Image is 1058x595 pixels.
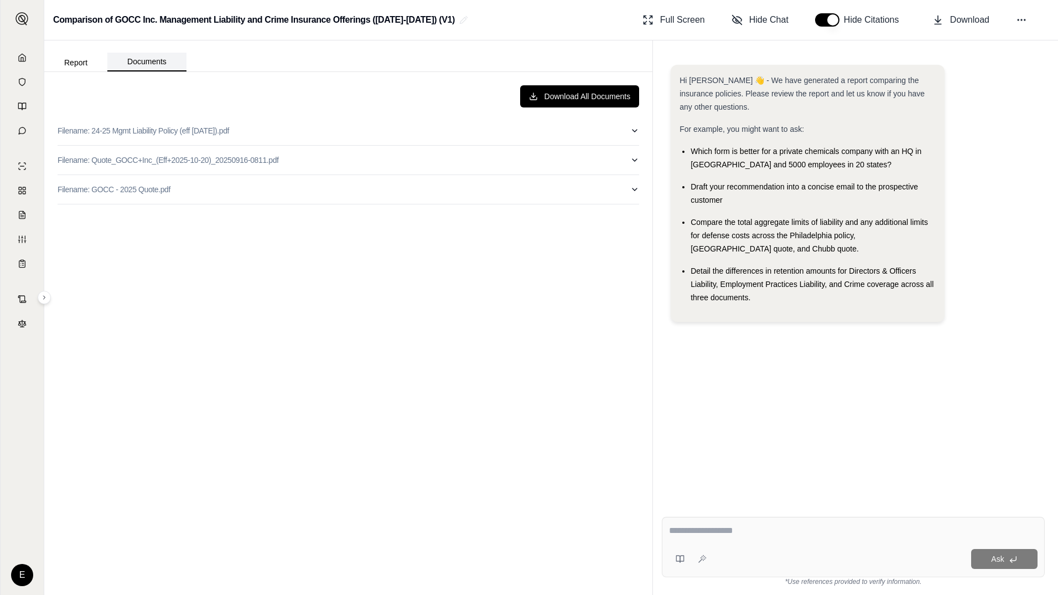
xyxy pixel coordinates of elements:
a: Policy Comparisons [7,179,37,202]
div: *Use references provided to verify information. [662,577,1045,586]
p: Filename: GOCC - 2025 Quote.pdf [58,184,170,195]
p: Filename: 24-25 Mgmt Liability Policy (eff [DATE]).pdf [58,125,229,136]
a: Chat [7,120,37,142]
span: Compare the total aggregate limits of liability and any additional limits for defense costs acros... [691,218,928,253]
span: Full Screen [660,13,705,27]
span: Hide Chat [749,13,789,27]
a: Home [7,47,37,69]
a: Legal Search Engine [7,312,37,335]
button: Download [928,9,994,31]
a: Contract Analysis [7,288,37,310]
button: Expand sidebar [38,291,51,304]
button: Hide Chat [727,9,793,31]
span: Ask [991,555,1004,563]
span: Which form is better for a private chemicals company with an HQ in [GEOGRAPHIC_DATA] and 5000 emp... [691,147,921,169]
span: Hi [PERSON_NAME] 👋 - We have generated a report comparing the insurance policies. Please review t... [680,76,925,111]
span: Hide Citations [844,13,906,27]
button: Expand sidebar [11,8,33,30]
p: Filename: Quote_GOCC+Inc_(Eff+2025-10-20)_20250916-0811.pdf [58,155,279,166]
span: Draft your recommendation into a concise email to the prospective customer [691,182,918,204]
span: Download [950,13,989,27]
button: Filename: 24-25 Mgmt Liability Policy (eff [DATE]).pdf [58,116,639,145]
a: Coverage Table [7,253,37,275]
a: Documents Vault [7,71,37,93]
a: Single Policy [7,155,37,177]
button: Ask [971,549,1038,569]
button: Full Screen [638,9,709,31]
button: Documents [107,53,186,71]
h2: Comparison of GOCC Inc. Management Liability and Crime Insurance Offerings ([DATE]-[DATE]) (V1) [53,10,455,30]
a: Custom Report [7,228,37,250]
a: Prompt Library [7,95,37,117]
button: Filename: GOCC - 2025 Quote.pdf [58,175,639,204]
button: Report [44,54,107,71]
span: For example, you might want to ask: [680,125,804,134]
img: Expand sidebar [15,12,29,25]
a: Claim Coverage [7,204,37,226]
button: Filename: Quote_GOCC+Inc_(Eff+2025-10-20)_20250916-0811.pdf [58,146,639,175]
span: Detail the differences in retention amounts for Directors & Officers Liability, Employment Practi... [691,266,933,302]
div: E [11,564,33,586]
button: Download All Documents [520,85,640,107]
